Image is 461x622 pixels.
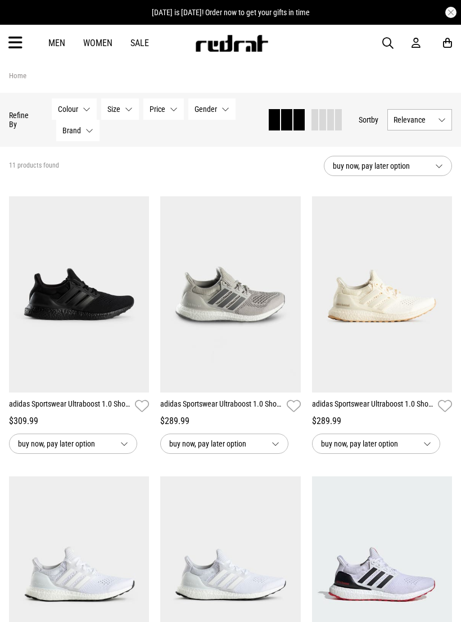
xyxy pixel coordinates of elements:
[48,38,65,48] a: Men
[9,71,26,80] a: Home
[160,414,300,428] div: $289.99
[150,105,165,114] span: Price
[195,105,217,114] span: Gender
[160,196,300,393] img: Adidas Sportswear Ultraboost 1.0 Shoes in Grey
[101,98,139,120] button: Size
[321,437,414,450] span: buy now, pay later option
[394,115,433,124] span: Relevance
[195,35,269,52] img: Redrat logo
[18,437,111,450] span: buy now, pay later option
[188,98,236,120] button: Gender
[169,437,263,450] span: buy now, pay later option
[312,196,452,393] img: Adidas Sportswear Ultraboost 1.0 Shoes - Womens in White
[333,159,426,173] span: buy now, pay later option
[58,105,78,114] span: Colour
[312,434,440,454] button: buy now, pay later option
[9,414,149,428] div: $309.99
[371,115,378,124] span: by
[160,398,282,414] a: adidas Sportswear Ultraboost 1.0 Shoes
[9,434,137,454] button: buy now, pay later option
[9,161,59,170] span: 11 products found
[143,98,184,120] button: Price
[9,196,149,393] img: Adidas Sportswear Ultraboost 1.0 Shoes in Black
[62,126,81,135] span: Brand
[160,434,288,454] button: buy now, pay later option
[107,105,120,114] span: Size
[312,398,433,414] a: adidas Sportswear Ultraboost 1.0 Shoes - Womens
[152,8,310,17] span: [DATE] is [DATE]! Order now to get your gifts in time
[52,98,97,120] button: Colour
[312,414,452,428] div: $289.99
[130,38,149,48] a: Sale
[83,38,112,48] a: Women
[324,156,452,176] button: buy now, pay later option
[387,109,452,130] button: Relevance
[9,111,35,129] p: Refine By
[9,398,130,414] a: adidas Sportswear Ultraboost 1.0 Shoes
[359,113,378,127] button: Sortby
[56,120,100,141] button: Brand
